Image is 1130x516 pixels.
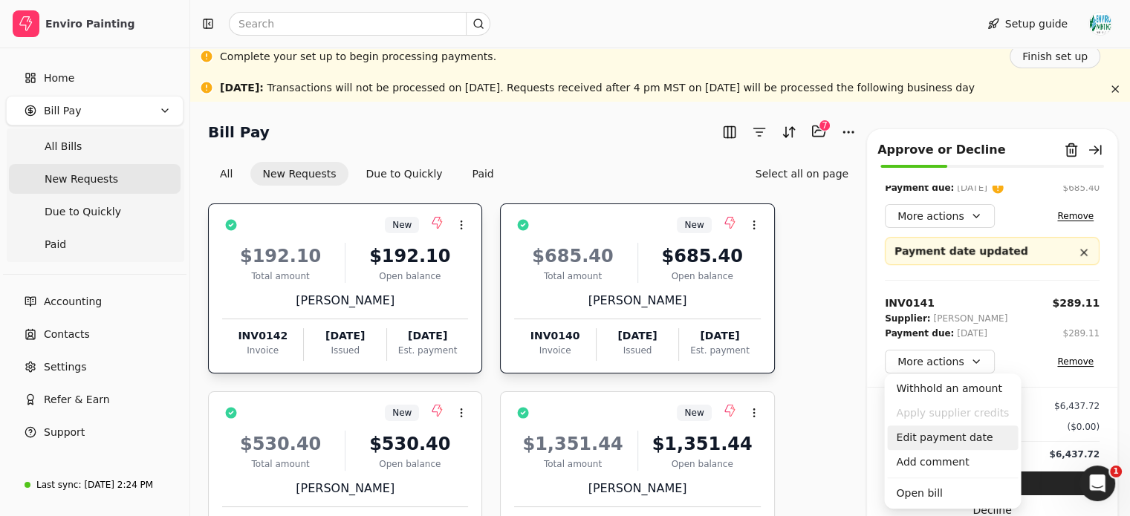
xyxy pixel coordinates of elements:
span: Support [44,425,85,440]
button: More actions [885,350,995,373]
iframe: Intercom live chat [1079,466,1115,501]
div: INV0140 [514,328,595,344]
div: $685.40 [514,243,631,270]
span: 1 [1110,466,1122,477]
div: [DATE] 2:24 PM [84,478,153,491]
button: Finish set up [1010,45,1100,68]
button: Remove [1051,353,1100,370]
div: Open bill [887,481,1018,506]
span: Accounting [44,294,102,310]
div: Last sync: [36,478,81,491]
div: Open balance [644,270,761,283]
button: Apply supplier credits [887,401,1018,425]
button: Support [6,417,184,447]
button: More [837,120,860,144]
button: Setup guide [975,12,1079,36]
button: All [208,162,244,186]
div: $1,351.44 [644,431,761,457]
button: Sort [777,120,801,144]
span: New [392,218,412,232]
div: $1,351.44 [514,431,631,457]
a: Contacts [6,319,184,349]
div: Payment due: [885,326,954,341]
div: [DATE] [679,328,760,344]
div: $530.40 [222,431,339,457]
div: [DATE] [304,328,386,344]
div: Supplier: [885,311,930,326]
div: 7 [819,120,831,131]
span: Paid [45,237,66,252]
div: Total amount [222,270,339,283]
div: Transactions will not be processed on [DATE]. Requests received after 4 pm MST on [DATE] will be ... [220,80,975,96]
div: Issued [304,344,386,357]
div: Est. payment [387,344,468,357]
div: Open balance [351,270,468,283]
span: Settings [44,359,86,375]
a: Home [6,63,184,93]
div: Open balance [351,457,468,471]
button: More actions [885,204,995,228]
div: Add comment [887,450,1018,474]
div: $289.11 [1062,327,1100,340]
button: Batch (7) [807,120,831,143]
span: Contacts [44,327,90,342]
span: Due to Quickly [45,204,121,220]
input: Search [229,12,490,36]
div: $6,437.72 [1049,448,1100,461]
span: Home [44,71,74,86]
div: More actions [884,373,1021,509]
img: Enviro%20new%20Logo%20_RGB_Colour.jpg [1088,12,1112,36]
a: All Bills [9,131,181,161]
div: Open balance [644,457,761,471]
span: New [684,406,704,419]
div: [PERSON_NAME] [933,311,1007,326]
div: INV0141 [885,295,935,311]
a: Accounting [6,287,184,316]
button: New Requests [250,162,348,186]
div: Complete your set up to begin processing payments. [220,49,496,65]
span: Bill Pay [44,103,81,119]
div: [DATE] [957,326,987,341]
p: Payment date updated [894,244,1069,258]
a: Settings [6,352,184,382]
div: Withhold an amount [887,376,1018,401]
button: $289.11 [1052,295,1100,311]
button: Remove [1051,207,1100,225]
div: Payment due: [885,180,954,195]
div: Est. payment [679,344,760,357]
div: Total amount [514,270,631,283]
div: Invoice [222,344,303,357]
div: $192.10 [222,243,339,270]
div: [DATE] [957,180,987,195]
span: New [392,406,412,419]
button: $289.11 [1062,326,1100,341]
div: [PERSON_NAME] [514,292,760,310]
div: INV0142 [222,328,303,344]
h2: Bill Pay [208,120,270,144]
span: Refer & Earn [44,392,110,408]
div: $685.40 [644,243,761,270]
div: [DATE] [387,328,468,344]
div: [PERSON_NAME] [222,292,468,310]
div: [PERSON_NAME] [222,480,468,497]
span: New Requests [45,172,118,187]
div: [DATE] [597,328,678,344]
button: $685.40 [1062,180,1100,195]
div: Invoice [514,344,595,357]
button: Bill Pay [6,96,184,125]
button: Due to Quickly [354,162,455,186]
span: All Bills [45,139,82,154]
div: $192.10 [351,243,468,270]
div: Total amount [514,457,631,471]
span: [DATE] : [220,82,264,94]
div: Enviro Painting [45,16,177,31]
a: New Requests [9,164,181,194]
a: Paid [9,229,181,259]
div: Issued [597,344,678,357]
a: Last sync:[DATE] 2:24 PM [6,471,184,498]
span: New [684,218,704,232]
div: ($0.00) [1067,420,1100,434]
div: Approve or Decline [877,141,1005,159]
